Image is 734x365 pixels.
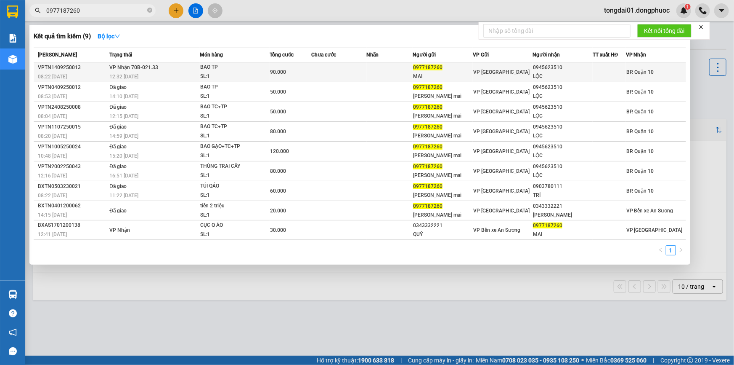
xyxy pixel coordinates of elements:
[200,211,263,220] div: SL: 1
[9,328,17,336] span: notification
[533,202,592,211] div: 0343332221
[109,193,138,199] span: 11:22 [DATE]
[109,208,127,214] span: Đã giao
[7,5,18,18] img: logo-vxr
[9,309,17,317] span: question-circle
[533,142,592,151] div: 0945623510
[109,64,158,70] span: VP Nhận 70B-021.33
[533,63,592,72] div: 0945623510
[38,221,107,230] div: BXAS1701200138
[200,72,263,81] div: SL: 1
[656,245,666,255] button: left
[637,24,692,38] button: Kết nối tổng đài
[38,212,67,218] span: 14:15 [DATE]
[270,69,286,75] span: 90.000
[593,52,618,58] span: TT xuất HĐ
[38,162,107,171] div: VPTN2002250043
[200,151,263,161] div: SL: 1
[38,94,67,99] span: 08:53 [DATE]
[109,74,138,80] span: 12:32 [DATE]
[413,124,443,130] span: 0977187260
[270,52,294,58] span: Tổng cước
[200,162,263,171] div: THÙNG TRAI CÂY
[533,123,592,132] div: 0945623510
[38,231,67,237] span: 12:41 [DATE]
[626,168,654,174] span: BP. Quận 10
[8,34,17,43] img: solution-icon
[533,182,592,191] div: 0903780111
[413,211,472,220] div: [PERSON_NAME] mai
[666,245,676,255] li: 1
[473,52,489,58] span: VP Gửi
[666,246,676,255] a: 1
[626,69,654,75] span: BP. Quận 10
[38,142,107,151] div: VPTN1005250024
[626,188,654,194] span: BP. Quận 10
[413,191,472,200] div: [PERSON_NAME] mai
[200,221,263,230] div: CỤC Q ÁO
[109,227,130,233] span: VP Nhận
[413,183,443,189] span: 0977187260
[626,227,683,233] span: VP [GEOGRAPHIC_DATA]
[533,162,592,171] div: 0945623510
[473,188,530,194] span: VP [GEOGRAPHIC_DATA]
[200,191,263,200] div: SL: 1
[656,245,666,255] li: Previous Page
[270,188,286,194] span: 60.000
[38,63,107,72] div: VPTN1409250013
[109,52,132,58] span: Trạng thái
[91,30,127,43] button: Bộ lọcdown
[200,83,263,92] div: BAO TP
[270,168,286,174] span: 80.000
[109,173,138,179] span: 16:51 [DATE]
[413,104,443,110] span: 0977187260
[676,245,686,255] li: Next Page
[413,84,443,90] span: 0977187260
[98,33,120,40] strong: Bộ lọc
[533,103,592,112] div: 0945623510
[200,52,223,58] span: Món hàng
[676,245,686,255] button: right
[533,72,592,81] div: LỘC
[200,63,263,72] div: BAO TP
[109,94,138,99] span: 14:10 [DATE]
[626,208,673,214] span: VP Bến xe An Sương
[413,164,443,169] span: 0977187260
[8,290,17,299] img: warehouse-icon
[270,129,286,134] span: 80.000
[533,151,592,160] div: LỘC
[533,132,592,140] div: LỘC
[413,221,472,230] div: 0343332221
[413,52,436,58] span: Người gửi
[413,112,472,121] div: [PERSON_NAME] mai
[533,223,562,228] span: 0977187260
[644,26,685,35] span: Kết nối tổng đài
[109,84,127,90] span: Đã giao
[533,52,560,58] span: Người nhận
[200,122,263,132] div: BAO TC+TP
[533,191,592,200] div: TRÍ
[200,201,263,211] div: tiền 2 triệu
[658,247,663,252] span: left
[38,153,67,159] span: 10:48 [DATE]
[473,109,530,115] span: VP [GEOGRAPHIC_DATA]
[38,201,107,210] div: BXTN0401200062
[413,144,443,150] span: 0977187260
[38,113,67,119] span: 08:04 [DATE]
[413,64,443,70] span: 0977187260
[270,148,289,154] span: 120.000
[698,24,704,30] span: close
[8,55,17,64] img: warehouse-icon
[38,182,107,191] div: BXTN0503230021
[533,92,592,101] div: LỘC
[38,133,67,139] span: 08:20 [DATE]
[533,230,592,239] div: MAI
[46,6,146,15] input: Tìm tên, số ĐT hoặc mã đơn
[109,144,127,150] span: Đã giao
[533,171,592,180] div: LỘC
[200,132,263,141] div: SL: 1
[413,92,472,101] div: [PERSON_NAME] mai
[270,227,286,233] span: 30.000
[114,33,120,39] span: down
[34,32,91,41] h3: Kết quả tìm kiếm ( 9 )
